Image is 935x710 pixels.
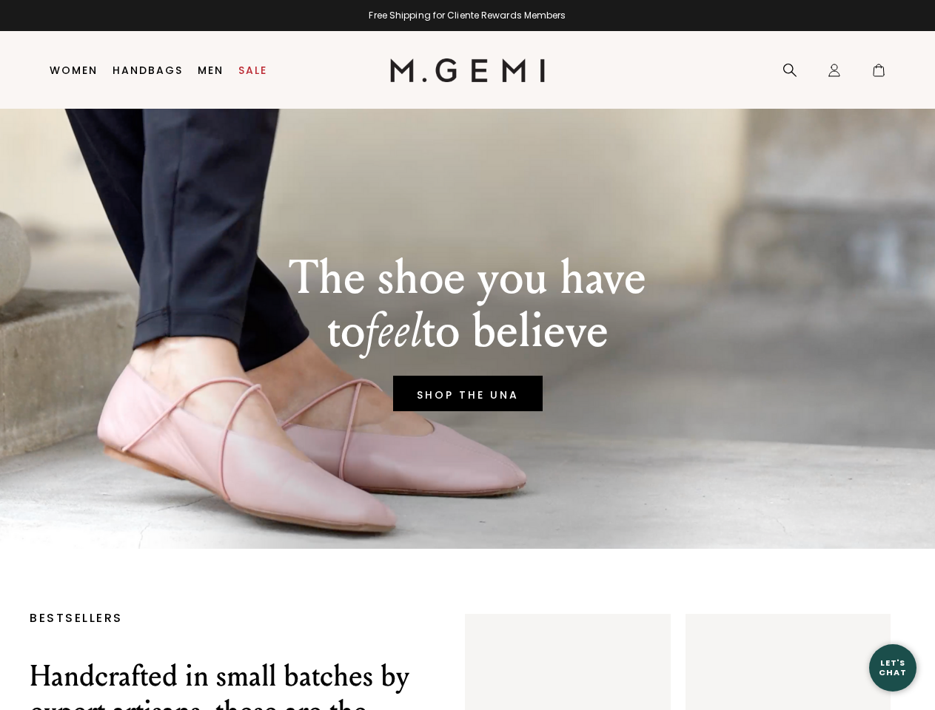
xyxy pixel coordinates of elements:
[238,64,267,76] a: Sale
[198,64,224,76] a: Men
[113,64,183,76] a: Handbags
[50,64,98,76] a: Women
[393,376,543,411] a: SHOP THE UNA
[289,305,646,358] p: to to believe
[365,302,422,359] em: feel
[869,658,916,677] div: Let's Chat
[390,58,545,82] img: M.Gemi
[289,251,646,305] p: The shoe you have
[30,614,420,623] p: BESTSELLERS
